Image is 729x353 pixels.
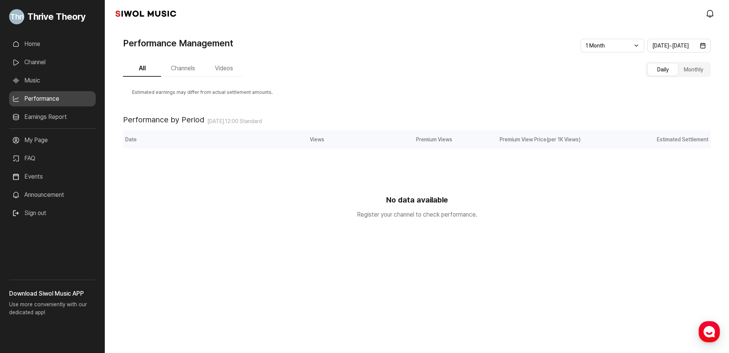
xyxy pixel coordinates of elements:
[2,241,50,260] a: Home
[454,130,582,149] th: Premium View Price (per 1K Views)
[123,115,204,124] h2: Performance by Period
[652,43,689,49] span: [DATE] ~ [DATE]
[27,10,85,24] span: Thrive Theory
[9,6,96,27] a: Go to My Profile
[123,130,711,149] div: performance of period
[123,83,711,97] p: Estimated earnings may differ from actual settlement amounts.
[161,61,205,77] button: Channels
[9,55,96,70] a: Channel
[585,43,605,49] span: 1 Month
[123,61,161,77] button: All
[19,252,33,258] span: Home
[9,187,96,203] a: Announcement
[9,109,96,125] a: Earnings Report
[123,210,711,219] p: Register your channel to check performance.
[9,298,96,323] p: Use more conveniently with our dedicated app!
[9,91,96,106] a: Performance
[98,241,146,260] a: Settings
[123,36,233,50] h1: Performance Management
[198,130,326,149] th: Views
[123,194,711,206] strong: No data available
[678,63,708,76] button: Monthly
[9,151,96,166] a: FAQ
[9,36,96,52] a: Home
[9,133,96,148] a: My Page
[205,61,243,77] button: Videos
[703,6,718,21] a: modal.notifications
[123,130,198,149] th: Date
[9,73,96,88] a: Music
[9,169,96,184] a: Events
[648,63,678,76] button: Daily
[63,253,85,259] span: Messages
[9,289,96,298] h3: Download Siwol Music APP
[50,241,98,260] a: Messages
[327,130,454,149] th: Premium Views
[9,206,49,221] button: Sign out
[207,118,262,125] span: [DATE] . 12:00 Standard
[112,252,131,258] span: Settings
[647,39,711,52] button: [DATE]~[DATE]
[583,130,711,149] th: Estimated Settlement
